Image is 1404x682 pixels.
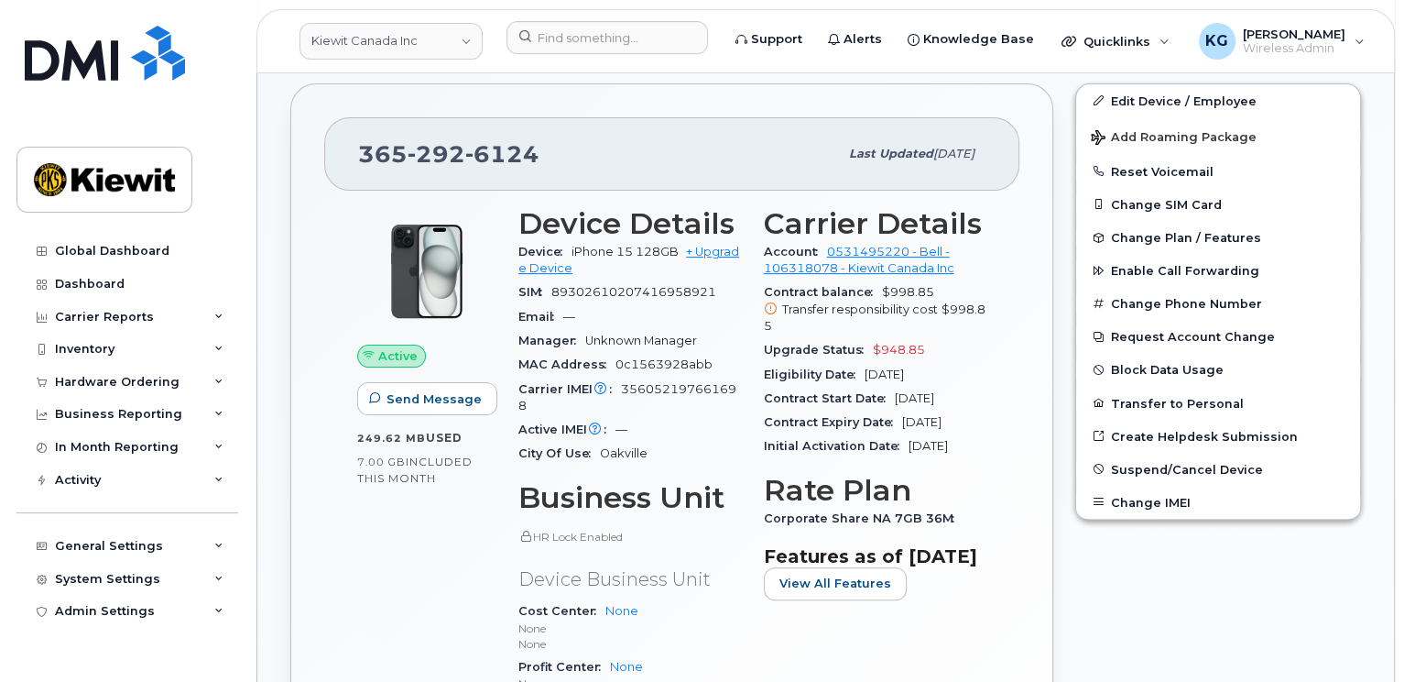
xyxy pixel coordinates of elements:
span: Support [751,30,802,49]
button: View All Features [764,567,907,600]
span: Active [378,347,418,365]
div: Kevin Gregory [1186,23,1377,60]
span: Enable Call Forwarding [1111,264,1259,278]
span: Upgrade Status [764,343,873,357]
a: Create Helpdesk Submission [1076,420,1360,453]
span: Cost Center [518,604,605,618]
iframe: Messenger Launcher [1324,602,1390,668]
span: Email [518,310,563,324]
span: Add Roaming Package [1091,130,1257,148]
span: Quicklinks [1083,34,1150,49]
a: Alerts [815,21,895,58]
span: Contract Start Date [764,391,895,405]
span: Manager [518,334,585,347]
span: $948.85 [873,343,925,357]
span: [DATE] [895,391,934,405]
span: [DATE] [902,415,941,429]
span: Profit Center [518,660,610,674]
span: 6124 [465,140,539,168]
p: HR Lock Enabled [518,529,742,544]
span: Last updated [849,147,933,160]
span: used [426,431,463,445]
span: Send Message [386,390,482,408]
span: 249.62 MB [357,432,426,445]
span: Suspend/Cancel Device [1111,462,1263,476]
button: Request Account Change [1076,320,1360,353]
button: Change Phone Number [1076,287,1360,320]
span: [DATE] [933,147,974,160]
a: Edit Device / Employee [1076,84,1360,117]
button: Change Plan / Features [1076,221,1360,254]
span: — [563,310,575,324]
button: Send Message [357,382,497,415]
span: Contract Expiry Date [764,415,902,429]
span: 365 [358,140,539,168]
span: 7.00 GB [357,456,406,468]
a: Knowledge Base [895,21,1047,58]
span: [DATE] [865,368,904,381]
span: Knowledge Base [923,30,1034,49]
img: iPhone_15_Black.png [372,216,482,326]
span: Wireless Admin [1243,41,1345,56]
span: Eligibility Date [764,368,865,381]
button: Add Roaming Package [1076,117,1360,155]
span: Account [764,245,827,258]
a: 0531495220 - Bell - 106318078 - Kiewit Canada Inc [764,245,954,275]
a: Support [723,21,815,58]
span: Device [518,245,571,258]
button: Suspend/Cancel Device [1076,453,1360,486]
button: Transfer to Personal [1076,387,1360,420]
span: Contract balance [764,285,882,299]
div: Quicklinks [1049,23,1182,60]
span: [DATE] [909,439,948,453]
span: Transfer responsibility cost [782,302,938,316]
span: Change Plan / Features [1111,231,1261,245]
span: Alerts [843,30,882,49]
button: Change SIM Card [1076,188,1360,221]
h3: Device Details [518,207,742,240]
button: Enable Call Forwarding [1076,254,1360,287]
h3: Features as of [DATE] [764,545,987,567]
h3: Rate Plan [764,474,987,507]
span: KG [1205,30,1228,52]
span: SIM [518,285,551,299]
h3: Carrier Details [764,207,987,240]
h3: Business Unit [518,481,742,514]
button: Reset Voicemail [1076,155,1360,188]
span: Corporate Share NA 7GB 36M [764,511,963,525]
p: Device Business Unit [518,566,742,593]
span: MAC Address [518,357,615,371]
span: 356052197661698 [518,382,736,412]
button: Change IMEI [1076,486,1360,519]
span: Unknown Manager [585,334,697,347]
span: City Of Use [518,446,600,460]
span: 89302610207416958921 [551,285,716,299]
a: None [610,660,643,674]
p: None [518,621,742,636]
span: 292 [408,140,465,168]
a: None [605,604,638,618]
span: $998.85 [764,285,987,335]
input: Find something... [506,21,708,54]
span: — [615,423,627,436]
a: Kiewit Canada Inc [299,23,483,60]
span: [PERSON_NAME] [1243,27,1345,41]
button: Block Data Usage [1076,353,1360,386]
p: None [518,636,742,652]
span: View All Features [779,575,891,592]
span: Carrier IMEI [518,382,621,396]
span: iPhone 15 128GB [571,245,679,258]
span: included this month [357,455,473,485]
span: Active IMEI [518,423,615,436]
span: Initial Activation Date [764,439,909,453]
span: 0c1563928abb [615,357,713,371]
span: Oakville [600,446,648,460]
